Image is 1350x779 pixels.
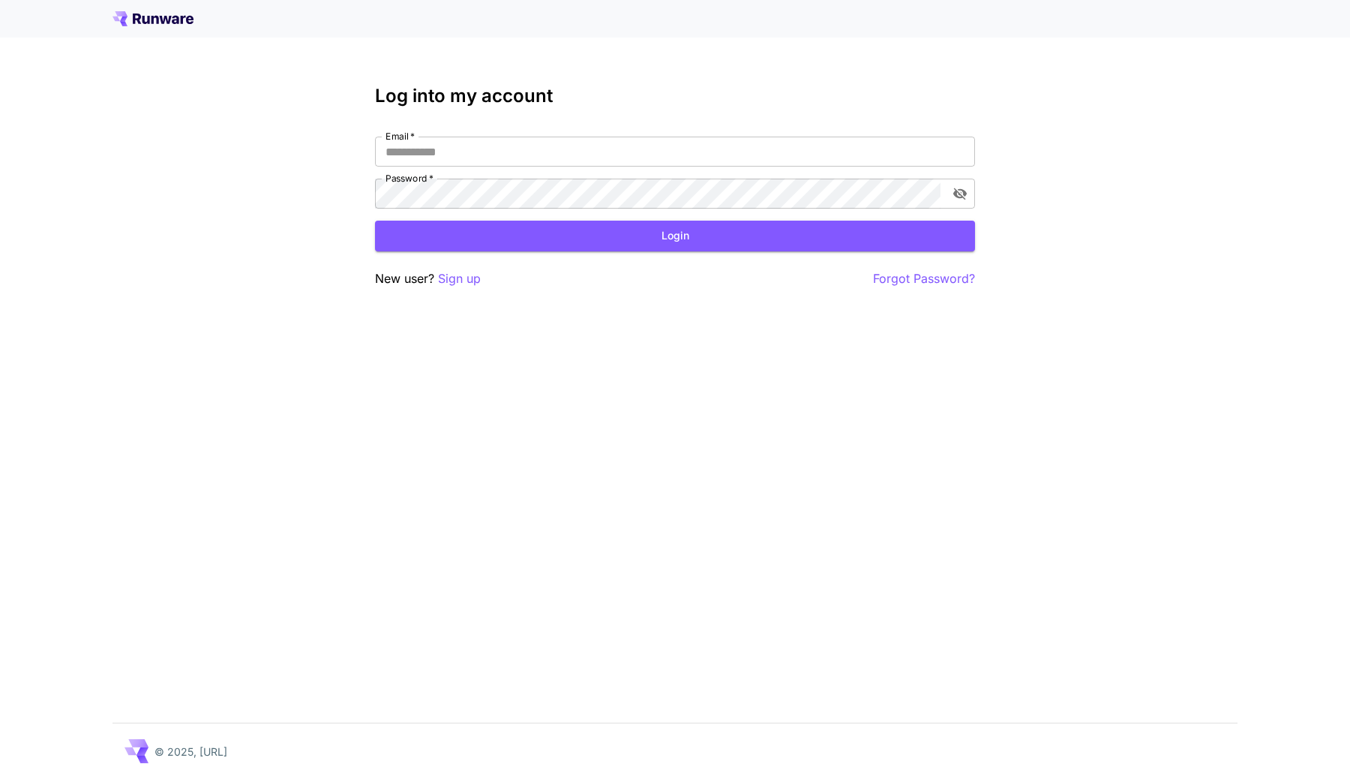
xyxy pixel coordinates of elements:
[385,130,415,143] label: Email
[946,180,973,207] button: toggle password visibility
[375,86,975,107] h3: Log into my account
[375,269,481,288] p: New user?
[385,172,433,185] label: Password
[154,744,227,759] p: © 2025, [URL]
[438,269,481,288] button: Sign up
[873,269,975,288] button: Forgot Password?
[375,221,975,251] button: Login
